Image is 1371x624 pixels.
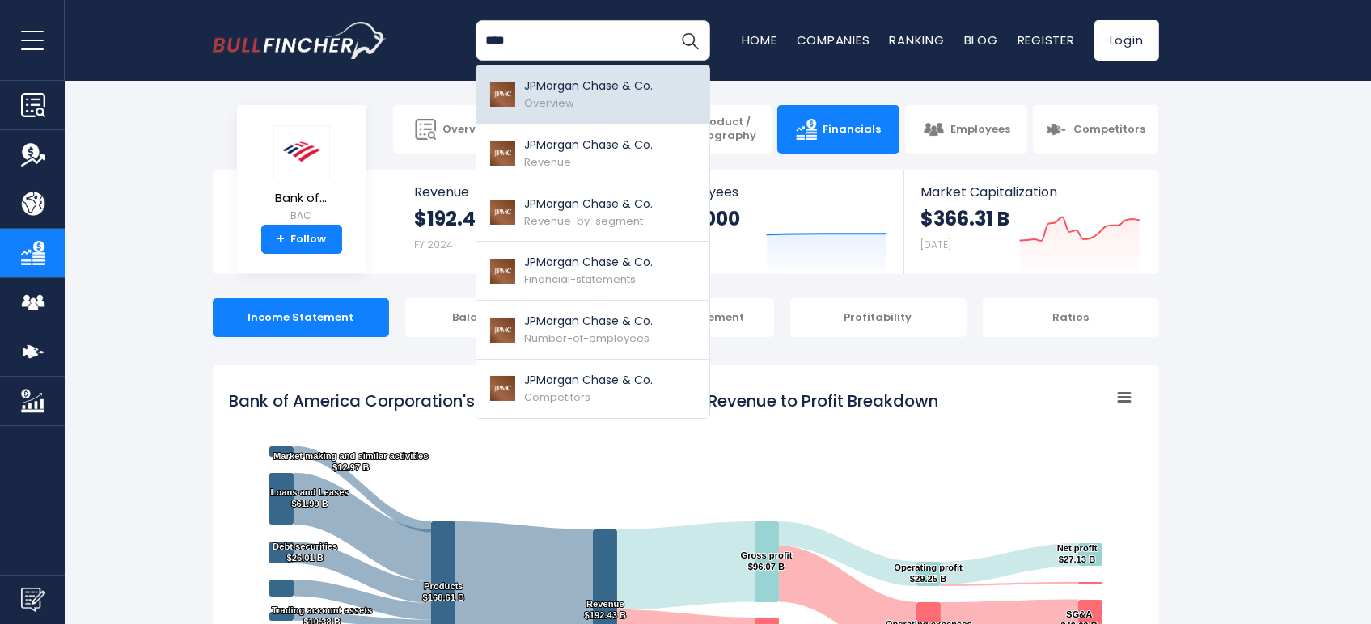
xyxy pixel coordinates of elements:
[525,372,654,389] p: JPMorgan Chase & Co.
[1018,32,1075,48] a: Register
[742,32,777,48] a: Home
[442,123,494,137] span: Overview
[261,225,342,254] a: +Follow
[890,32,945,48] a: Ranking
[823,123,882,137] span: Financials
[525,95,575,111] span: Overview
[790,298,967,337] div: Profitability
[476,360,709,418] a: JPMorgan Chase & Co. Competitors
[273,209,330,223] small: BAC
[920,206,1009,231] strong: $366.31 B
[399,170,652,274] a: Revenue $192.43 B FY 2024
[797,32,870,48] a: Companies
[777,105,899,154] a: Financials
[905,105,1027,154] a: Employees
[476,65,709,124] a: JPMorgan Chase & Co. Overview
[1094,20,1159,61] a: Login
[920,238,951,251] small: [DATE]
[1073,123,1145,137] span: Competitors
[650,105,772,154] a: Product / Geography
[740,550,792,571] text: Gross profit $96.07 B
[422,581,464,602] text: Products $168.61 B
[668,184,887,200] span: Employees
[525,254,654,271] p: JPMorgan Chase & Co.
[904,170,1157,274] a: Market Capitalization $366.31 B [DATE]
[213,298,389,337] div: Income Statement
[415,184,636,200] span: Revenue
[670,20,710,61] button: Search
[920,184,1140,200] span: Market Capitalization
[277,232,285,247] strong: +
[525,213,644,229] span: Revenue-by-segment
[894,563,963,584] text: Operating profit $29.25 B
[393,105,515,154] a: Overview
[270,487,349,508] text: Loans and Leases $61.99 B
[213,22,387,59] a: Go to homepage
[525,272,637,287] span: Financial-statements
[476,124,709,183] a: JPMorgan Chase & Co. Revenue
[405,298,582,337] div: Balance Sheet
[476,301,709,360] a: JPMorgan Chase & Co. Number-of-employees
[273,542,337,563] text: Debt securities $26.01 B
[525,137,654,154] p: JPMorgan Chase & Co.
[983,298,1159,337] div: Ratios
[273,451,429,472] text: Market making and similar activities $12.97 B
[1033,105,1158,154] a: Competitors
[584,599,626,620] text: Revenue $192.43 B
[525,154,572,170] span: Revenue
[476,242,709,301] a: JPMorgan Chase & Co. Financial-statements
[652,170,903,274] a: Employees 213,000 FY 2024
[964,32,998,48] a: Blog
[525,196,654,213] p: JPMorgan Chase & Co.
[476,183,709,242] a: JPMorgan Chase & Co. Revenue-by-segment
[525,390,591,405] span: Competitors
[273,124,331,226] a: Bank of... BAC
[525,313,654,330] p: JPMorgan Chase & Co.
[950,123,1010,137] span: Employees
[415,238,454,251] small: FY 2024
[525,78,654,95] p: JPMorgan Chase & Co.
[273,192,330,205] span: Bank of...
[229,390,938,412] tspan: Bank of America Corporation's Income Statement Analysis: Revenue to Profit Breakdown
[415,206,504,231] strong: $192.43 B
[213,22,387,59] img: bullfincher logo
[1056,543,1097,564] text: Net profit $27.13 B
[690,116,759,143] span: Product / Geography
[525,331,650,346] span: Number-of-employees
